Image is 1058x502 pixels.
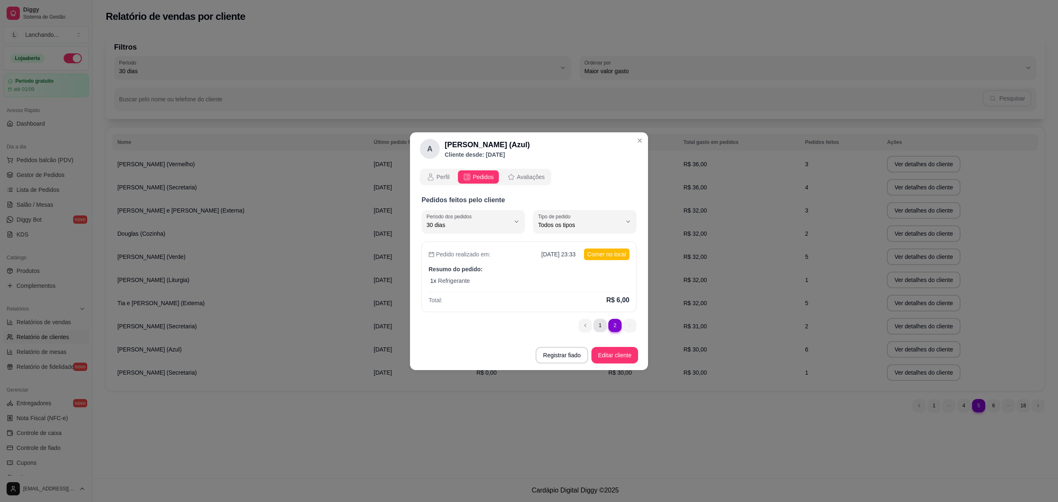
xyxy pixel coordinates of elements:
p: Pedido realizado em: [429,250,491,258]
li: pagination item 2 active [608,319,622,332]
span: Todos os tipos [538,221,622,229]
p: Pedidos feitos pelo cliente [422,195,636,205]
label: Período dos pedidos [427,213,474,220]
p: 1 x [430,277,436,285]
button: Registrar fiado [536,347,588,363]
button: Editar cliente [591,347,638,363]
button: Período dos pedidos30 dias [422,210,525,233]
div: opções [420,169,638,185]
p: Total: [429,296,442,304]
nav: pagination navigation [574,315,641,336]
button: Close [633,134,646,147]
div: A [420,139,440,159]
span: Avaliações [517,173,545,181]
p: Resumo do pedido: [429,265,629,273]
span: calendar [429,251,434,257]
li: pagination item 1 [593,319,607,332]
li: previous page button [579,319,592,332]
p: Comer no local [584,249,629,260]
h2: [PERSON_NAME] (Azul) [445,139,530,151]
p: [DATE] 23:33 [541,250,576,258]
label: Tipo de pedido [538,213,573,220]
p: R$ 6,00 [606,295,629,305]
span: 30 dias [427,221,510,229]
div: opções [420,169,551,185]
p: Cliente desde: [DATE] [445,151,530,159]
p: Refrigerante [438,277,470,285]
span: Perfil [436,173,450,181]
span: Pedidos [473,173,494,181]
button: Tipo de pedidoTodos os tipos [533,210,636,233]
